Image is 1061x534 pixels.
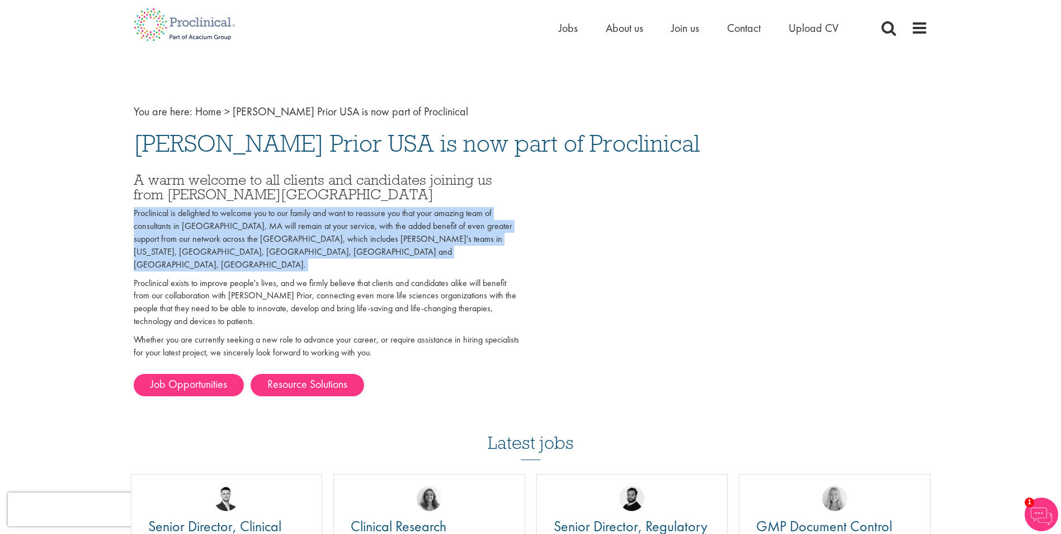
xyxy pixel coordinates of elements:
[1025,498,1034,507] span: 1
[233,104,468,119] span: [PERSON_NAME] Prior USA is now part of Proclinical
[251,374,364,396] a: Resource Solutions
[195,104,221,119] a: breadcrumb link
[134,334,522,359] p: Whether you are currently seeking a new role to advance your career, or require assistance in hir...
[822,486,847,511] img: Shannon Briggs
[488,405,574,460] h3: Latest jobs
[727,21,761,35] a: Contact
[559,21,578,35] a: Jobs
[671,21,699,35] a: Join us
[134,207,522,271] p: Proclinical is delighted to welcome you to our family and want to reassure you that your amazing ...
[8,493,151,526] iframe: reCAPTCHA
[134,128,700,158] span: [PERSON_NAME] Prior USA is now part of Proclinical
[789,21,838,35] a: Upload CV
[134,104,192,119] span: You are here:
[619,486,644,511] img: Nick Walker
[134,374,244,396] a: Job Opportunities
[134,277,522,328] p: Proclinical exists to improve people's lives, and we firmly believe that clients and candidates a...
[417,486,442,511] img: Jackie Cerchio
[214,486,239,511] img: Joshua Godden
[224,104,230,119] span: >
[606,21,643,35] a: About us
[1025,498,1058,531] img: Chatbot
[539,175,852,351] iframe: YouTube video player
[134,172,522,202] h3: A warm welcome to all clients and candidates joining us from [PERSON_NAME][GEOGRAPHIC_DATA]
